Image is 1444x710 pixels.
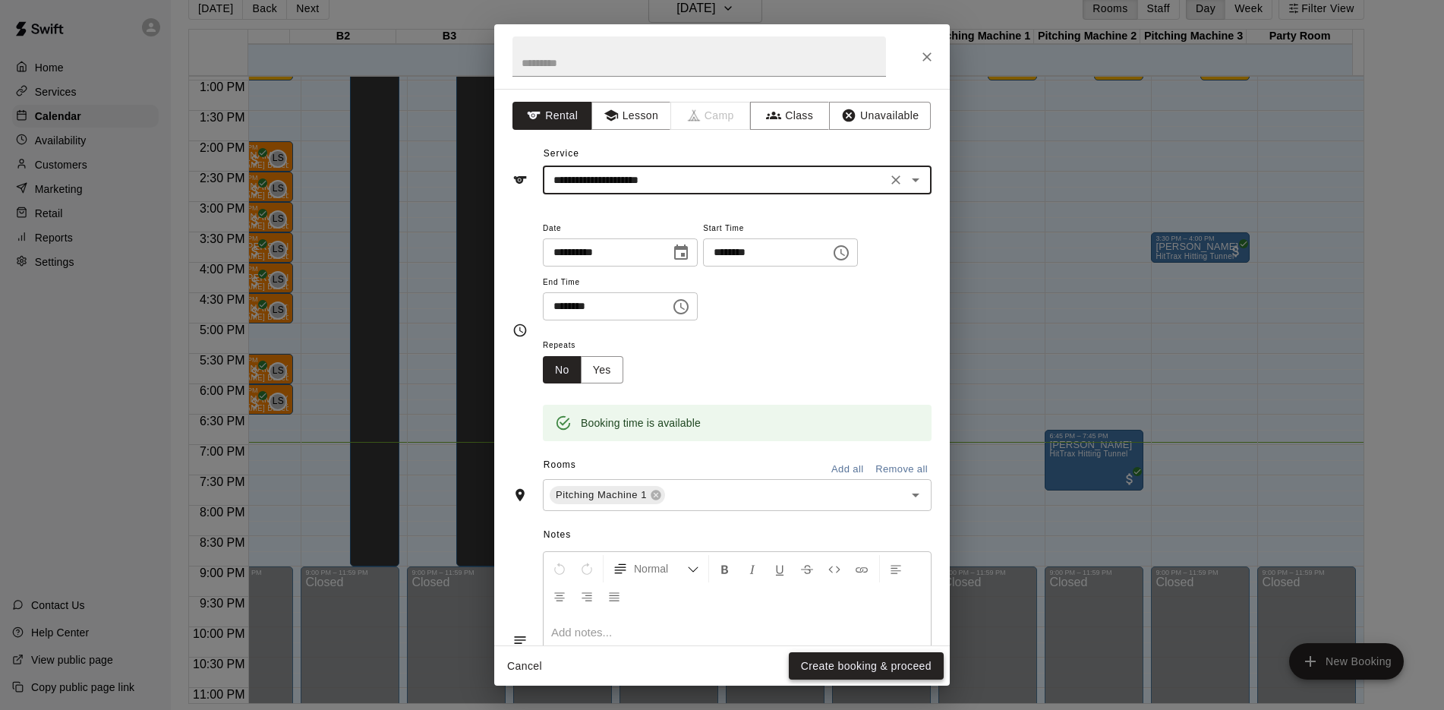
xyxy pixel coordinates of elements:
button: Remove all [872,458,932,481]
span: Notes [544,523,932,547]
button: Open [905,484,926,506]
span: Start Time [703,219,858,239]
div: Pitching Machine 1 [550,486,665,504]
button: Redo [574,555,600,582]
button: Right Align [574,582,600,610]
button: Left Align [883,555,909,582]
button: Choose time, selected time is 7:00 PM [826,238,856,268]
button: Insert Link [849,555,875,582]
button: Unavailable [829,102,931,130]
button: Center Align [547,582,572,610]
button: Rental [512,102,592,130]
button: Format Underline [767,555,793,582]
button: Format Strikethrough [794,555,820,582]
button: Justify Align [601,582,627,610]
span: Service [544,148,579,159]
svg: Notes [512,633,528,648]
span: Pitching Machine 1 [550,488,653,503]
div: outlined button group [543,356,623,384]
span: Camps can only be created in the Services page [671,102,751,130]
button: Insert Code [821,555,847,582]
button: Class [750,102,830,130]
button: Create booking & proceed [789,652,944,680]
button: Lesson [591,102,671,130]
svg: Rooms [512,488,528,503]
span: Date [543,219,698,239]
span: Repeats [543,336,635,356]
button: Open [905,169,926,191]
span: Rooms [544,459,576,470]
button: Close [913,43,941,71]
span: Normal [634,561,687,576]
button: Undo [547,555,572,582]
span: End Time [543,273,698,293]
div: Booking time is available [581,409,701,437]
button: Format Bold [712,555,738,582]
svg: Service [512,172,528,188]
button: Choose time, selected time is 8:00 PM [666,292,696,322]
button: No [543,356,582,384]
button: Add all [823,458,872,481]
button: Yes [581,356,623,384]
button: Format Italics [739,555,765,582]
button: Clear [885,169,906,191]
button: Cancel [500,652,549,680]
button: Choose date, selected date is Oct 10, 2025 [666,238,696,268]
svg: Timing [512,323,528,338]
button: Formatting Options [607,555,705,582]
